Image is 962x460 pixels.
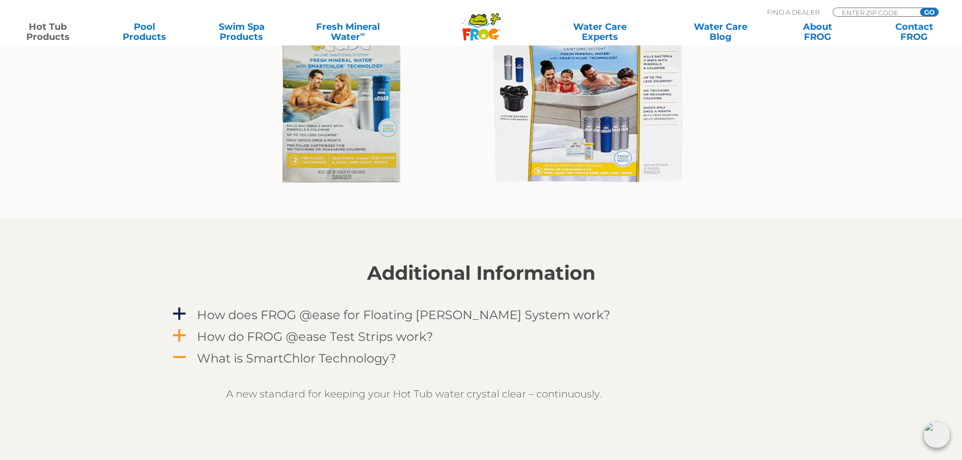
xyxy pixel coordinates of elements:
[767,8,820,17] p: Find A Dealer
[172,306,187,322] span: a
[204,22,279,42] a: Swim SpaProducts
[360,30,365,38] sup: ∞
[780,22,855,42] a: AboutFROG
[171,349,792,368] a: A What is SmartChlor Technology?
[171,327,792,346] a: a How do FROG @ease Test Strips work?
[172,350,187,365] span: A
[539,22,661,42] a: Water CareExperts
[10,22,85,42] a: Hot TubProducts
[877,22,952,42] a: ContactFROG
[171,262,792,284] h2: Additional Information
[197,351,396,365] h4: What is SmartChlor Technology?
[171,305,792,324] a: a How does FROG @ease for Floating [PERSON_NAME] System work?
[197,308,611,322] h4: How does FROG @ease for Floating [PERSON_NAME] System work?
[920,8,938,16] input: GO
[107,22,182,42] a: PoolProducts
[300,22,395,42] a: Fresh MineralWater∞
[841,8,909,17] input: Zip Code Form
[197,330,433,343] h4: How do FROG @ease Test Strips work?
[924,422,950,448] img: openIcon
[172,328,187,343] span: a
[683,22,758,42] a: Water CareBlog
